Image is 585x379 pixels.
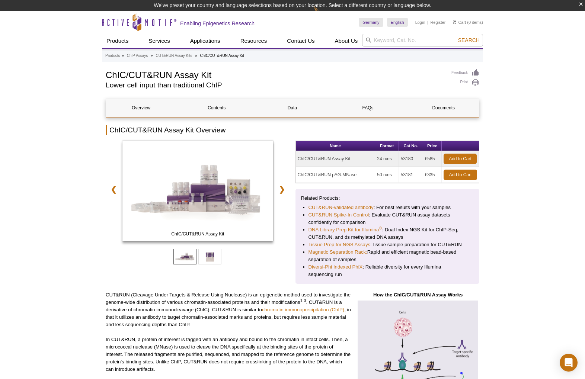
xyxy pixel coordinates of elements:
[106,125,479,135] h2: ChIC/CUT&RUN Assay Kit Overview
[106,181,122,198] a: ❮
[180,20,255,27] h2: Enabling Epigenetics Research
[124,230,271,238] span: ChIC/CUT&RUN Assay Kit
[453,20,466,25] a: Cart
[106,99,176,117] a: Overview
[309,241,467,248] li: Tissue sample preparation for CUT&RUN
[451,79,479,87] a: Print
[122,141,273,243] a: ChIC/CUT&RUN Assay Kit
[151,54,153,58] li: »
[451,69,479,77] a: Feedback
[309,263,363,271] a: Diversi-Phi Indexed PhiX
[330,34,362,48] a: About Us
[257,99,327,117] a: Data
[423,167,442,183] td: €335
[362,34,483,46] input: Keyword, Cat. No.
[122,54,124,58] li: »
[106,336,351,373] p: In CUT&RUN, a protein of interest is tagged with an antibody and bound to the chromatin in intact...
[309,226,382,234] a: DNA Library Prep Kit for Illumina®
[309,226,467,241] li: : Dual Index NGS Kit for ChIP-Seq, CUT&RUN, and ds methylated DNA assays
[444,170,477,180] a: Add to Cart
[560,354,578,372] div: Open Intercom Messenger
[409,99,479,117] a: Documents
[102,34,133,48] a: Products
[399,141,423,151] th: Cat No.
[186,34,225,48] a: Applications
[309,211,467,226] li: : Evaluate CUT&RUN assay datasets confidently for comparison
[427,18,428,27] li: |
[456,37,482,44] button: Search
[309,263,467,278] li: : Reliable diversity for every Illumina sequencing run
[106,82,444,89] h2: Lower cell input than traditional ChIP
[195,54,197,58] li: »
[309,248,367,256] a: Magnetic Separation Rack:
[423,141,442,151] th: Price
[359,18,383,27] a: Germany
[127,52,148,59] a: ChIP Assays
[182,99,252,117] a: Contents
[156,52,192,59] a: CUT&RUN Assay Kits
[301,195,474,202] p: Related Products:
[375,167,399,183] td: 50 rxns
[379,226,382,230] sup: ®
[105,52,120,59] a: Products
[399,151,423,167] td: 53180
[262,307,344,312] a: chromatin immunoprecipitation (ChIP)
[106,69,444,80] h1: ChIC/CUT&RUN Assay Kit
[453,20,456,24] img: Your Cart
[415,20,425,25] a: Login
[309,211,369,219] a: CUT&RUN Spike-In Control
[122,141,273,241] img: ChIC/CUT&RUN Assay Kit
[430,20,445,25] a: Register
[399,167,423,183] td: 53181
[296,151,375,167] td: ChIC/CUT&RUN Assay Kit
[314,6,333,23] img: Change Here
[200,54,244,58] li: ChIC/CUT&RUN Assay Kit
[453,18,483,27] li: (0 items)
[309,248,467,263] li: Rapid and efficient magnetic bead-based separation of samples
[309,204,467,211] li: : For best results with your samples
[236,34,272,48] a: Resources
[375,151,399,167] td: 24 rxns
[296,141,375,151] th: Name
[373,292,463,298] strong: How the ChIC/CUT&RUN Assay Works
[375,141,399,151] th: Format
[444,154,477,164] a: Add to Cart
[387,18,408,27] a: English
[333,99,403,117] a: FAQs
[296,167,375,183] td: ChIC/CUT&RUN pAG-MNase
[423,151,442,167] td: €585
[309,241,372,248] a: Tissue Prep for NGS Assays:
[106,291,351,328] p: CUT&RUN (Cleavage Under Targets & Release Using Nuclease) is an epigenetic method used to investi...
[282,34,319,48] a: Contact Us
[300,298,306,303] sup: 1-3
[144,34,175,48] a: Services
[274,181,290,198] a: ❯
[309,204,374,211] a: CUT&RUN-validated antibody
[458,37,480,43] span: Search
